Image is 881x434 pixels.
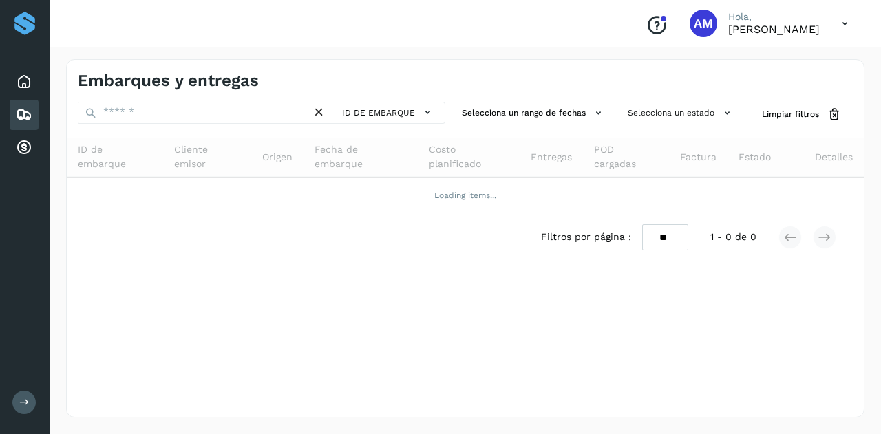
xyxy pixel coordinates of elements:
[728,23,820,36] p: Angele Monserrat Manriquez Bisuett
[78,71,259,91] h4: Embarques y entregas
[622,102,740,124] button: Selecciona un estado
[762,108,819,120] span: Limpiar filtros
[78,142,152,171] span: ID de embarque
[541,230,631,244] span: Filtros por página :
[174,142,240,171] span: Cliente emisor
[67,177,864,213] td: Loading items...
[262,150,293,164] span: Origen
[342,107,415,119] span: ID de embarque
[315,142,406,171] span: Fecha de embarque
[456,102,611,124] button: Selecciona un rango de fechas
[429,142,509,171] span: Costo planificado
[10,67,39,97] div: Inicio
[10,100,39,130] div: Embarques y entregas
[10,133,39,163] div: Cuentas por cobrar
[751,102,853,127] button: Limpiar filtros
[815,150,853,164] span: Detalles
[728,11,820,23] p: Hola,
[739,150,771,164] span: Estado
[338,102,439,122] button: ID de embarque
[680,150,717,164] span: Factura
[531,150,572,164] span: Entregas
[710,230,756,244] span: 1 - 0 de 0
[594,142,658,171] span: POD cargadas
